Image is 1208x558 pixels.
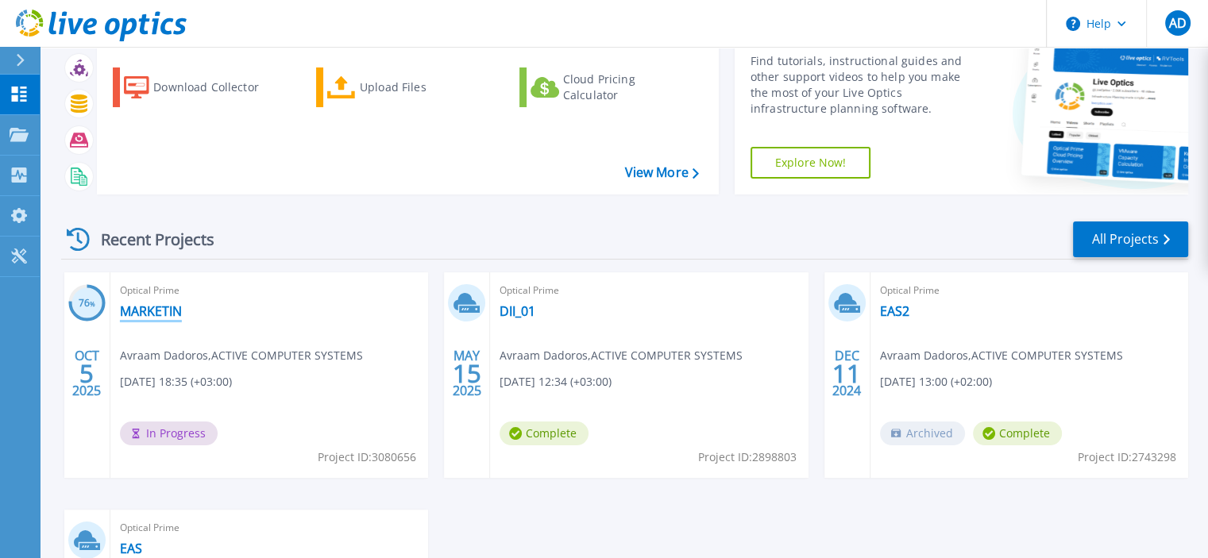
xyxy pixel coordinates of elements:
[453,367,481,380] span: 15
[318,448,416,466] span: Project ID: 3080656
[120,421,218,445] span: In Progress
[153,71,280,103] div: Download Collector
[500,421,589,445] span: Complete
[120,373,232,391] span: [DATE] 18:35 (+03:00)
[500,347,743,364] span: Avraam Dadoros , ACTIVE COMPUTER SYSTEMS
[68,294,106,313] h3: 76
[120,303,182,319] a: MARKETIN
[751,53,978,117] div: Find tutorials, instructional guides and other support videos to help you make the most of your L...
[880,373,992,391] span: [DATE] 13:00 (+02:00)
[624,165,698,180] a: View More
[751,147,871,179] a: Explore Now!
[61,220,236,259] div: Recent Projects
[360,71,487,103] div: Upload Files
[120,282,419,299] span: Optical Prime
[880,282,1179,299] span: Optical Prime
[452,344,482,402] div: MAY 2025
[120,541,142,556] a: EAS
[1073,221,1188,257] a: All Projects
[880,303,909,319] a: EAS2
[120,519,419,537] span: Optical Prime
[563,71,690,103] div: Cloud Pricing Calculator
[519,67,697,107] a: Cloud Pricing Calculator
[698,448,797,466] span: Project ID: 2898803
[71,344,102,402] div: OCT 2025
[973,421,1062,445] span: Complete
[113,67,290,107] a: Download Collector
[79,367,94,380] span: 5
[1168,17,1186,29] span: AD
[500,373,612,391] span: [DATE] 12:34 (+03:00)
[500,282,798,299] span: Optical Prime
[1078,448,1176,466] span: Project ID: 2743298
[90,299,95,308] span: %
[832,367,861,380] span: 11
[120,347,363,364] span: Avraam Dadoros , ACTIVE COMPUTER SYSTEMS
[880,421,965,445] span: Archived
[500,303,535,319] a: DII_01
[880,347,1123,364] span: Avraam Dadoros , ACTIVE COMPUTER SYSTEMS
[832,344,862,402] div: DEC 2024
[316,67,493,107] a: Upload Files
